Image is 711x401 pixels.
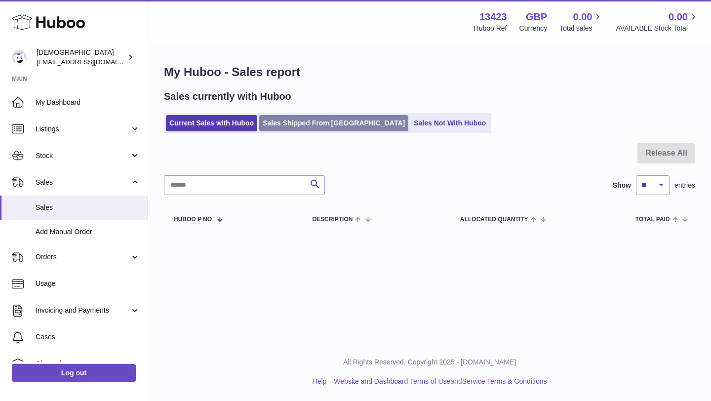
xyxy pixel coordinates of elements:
label: Show [613,181,631,190]
span: Total paid [635,216,670,223]
a: 0.00 Total sales [559,10,603,33]
span: Sales [36,178,130,187]
strong: 13423 [479,10,507,24]
a: Service Terms & Conditions [462,377,547,385]
img: olgazyuz@outlook.com [12,50,27,65]
a: Sales Not With Huboo [410,115,489,131]
span: AVAILABLE Stock Total [616,24,699,33]
h1: My Huboo - Sales report [164,64,695,80]
span: Huboo P no [174,216,212,223]
span: Listings [36,124,130,134]
span: Add Manual Order [36,227,140,237]
div: Currency [519,24,548,33]
div: Huboo Ref [474,24,507,33]
span: Total sales [559,24,603,33]
a: Sales Shipped From [GEOGRAPHIC_DATA] [259,115,408,131]
span: Usage [36,279,140,288]
a: Help [313,377,327,385]
li: and [330,377,547,386]
span: Channels [36,359,140,368]
a: Log out [12,364,136,382]
span: ALLOCATED Quantity [460,216,528,223]
a: 0.00 AVAILABLE Stock Total [616,10,699,33]
span: Stock [36,151,130,160]
strong: GBP [526,10,547,24]
p: All Rights Reserved. Copyright 2025 - [DOMAIN_NAME] [156,358,703,367]
span: Cases [36,332,140,342]
span: Description [312,216,353,223]
span: entries [674,181,695,190]
a: Website and Dashboard Terms of Use [334,377,450,385]
span: [EMAIL_ADDRESS][DOMAIN_NAME] [37,58,145,66]
div: [DEMOGRAPHIC_DATA] [37,48,125,67]
a: Current Sales with Huboo [166,115,257,131]
span: My Dashboard [36,98,140,107]
span: Invoicing and Payments [36,306,130,315]
h2: Sales currently with Huboo [164,90,291,103]
span: Orders [36,252,130,262]
span: 0.00 [669,10,688,24]
span: 0.00 [573,10,592,24]
span: Sales [36,203,140,212]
